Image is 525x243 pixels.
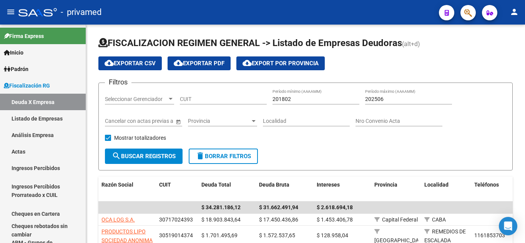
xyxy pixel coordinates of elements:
[259,232,295,238] span: $ 1.572.537,65
[105,58,114,68] mat-icon: cloud_download
[198,177,256,202] datatable-header-cell: Deuda Total
[61,4,101,21] span: - privamed
[499,217,517,235] div: Open Intercom Messenger
[256,177,314,202] datatable-header-cell: Deuda Bruta
[259,217,298,223] span: $ 17.450.436,86
[159,182,171,188] span: CUIT
[105,60,156,67] span: Exportar CSV
[112,151,121,160] mat-icon: search
[4,65,28,73] span: Padrón
[196,151,205,160] mat-icon: delete
[98,56,162,70] button: Exportar CSV
[156,177,198,202] datatable-header-cell: CUIT
[236,56,325,70] button: Export por Provincia
[105,149,183,164] button: Buscar Registros
[159,217,193,223] span: 30717024393
[201,217,241,223] span: $ 18.903.843,64
[421,177,471,202] datatable-header-cell: Localidad
[371,177,421,202] datatable-header-cell: Provincia
[510,7,519,17] mat-icon: person
[105,77,131,88] h3: Filtros
[201,182,231,188] span: Deuda Total
[382,217,418,223] span: Capital Federal
[4,48,23,57] span: Inicio
[101,217,135,223] span: OCA LOG S.A.
[189,149,258,164] button: Borrar Filtros
[474,232,505,238] span: 1161853703
[201,204,241,210] span: $ 34.281.186,12
[259,182,289,188] span: Deuda Bruta
[432,217,446,223] span: CABA
[474,182,499,188] span: Teléfonos
[188,118,250,124] span: Provincia
[174,60,224,67] span: Exportar PDF
[243,58,252,68] mat-icon: cloud_download
[4,32,44,40] span: Firma Express
[201,232,238,238] span: $ 1.701.495,69
[174,58,183,68] mat-icon: cloud_download
[98,38,402,48] span: FISCALIZACION REGIMEN GENERAL -> Listado de Empresas Deudoras
[114,133,166,142] span: Mostrar totalizadores
[402,40,420,48] span: (alt+d)
[4,81,50,90] span: Fiscalización RG
[374,182,397,188] span: Provincia
[6,7,15,17] mat-icon: menu
[424,182,449,188] span: Localidad
[317,217,353,223] span: $ 1.453.406,78
[317,204,353,210] span: $ 2.618.694,18
[243,60,319,67] span: Export por Provincia
[105,96,167,102] span: Seleccionar Gerenciador
[259,204,298,210] span: $ 31.662.491,94
[317,182,340,188] span: Intereses
[168,56,231,70] button: Exportar PDF
[159,232,193,238] span: 30519014374
[317,232,348,238] span: $ 128.958,04
[112,153,176,160] span: Buscar Registros
[98,177,156,202] datatable-header-cell: Razón Social
[314,177,371,202] datatable-header-cell: Intereses
[174,117,182,126] button: Open calendar
[196,153,251,160] span: Borrar Filtros
[101,182,133,188] span: Razón Social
